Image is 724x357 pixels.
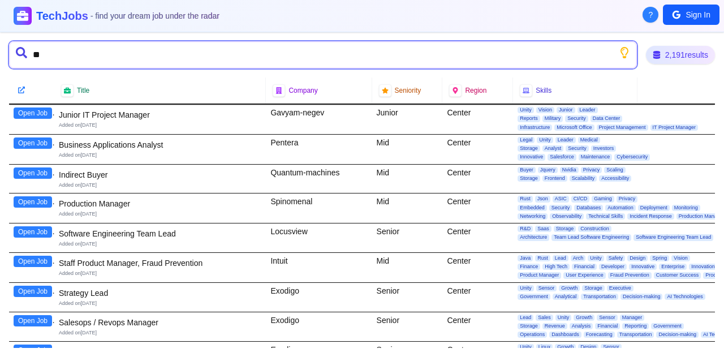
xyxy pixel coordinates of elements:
[671,255,689,261] span: Vision
[372,223,443,252] div: Senior
[518,205,547,211] span: Embedded
[579,154,613,160] span: Maintenance
[442,165,513,193] div: Center
[578,344,598,350] span: Design
[518,115,540,122] span: Reports
[36,8,219,24] h1: TechJobs
[646,46,715,64] div: 2,191 results
[442,312,513,342] div: Center
[59,210,261,218] div: Added on [DATE]
[555,344,576,350] span: Growth
[537,137,553,143] span: Unity
[627,213,674,220] span: Incident Response
[465,86,486,95] span: Region
[656,332,699,338] span: Decision-making
[536,344,553,350] span: Linux
[566,145,589,152] span: Security
[518,272,561,278] span: Product Manager
[59,139,261,150] div: Business Applications Analyst
[59,182,261,189] div: Added on [DATE]
[518,175,540,182] span: Storage
[536,285,557,291] span: Sensor
[518,285,534,291] span: Unity
[595,323,620,329] span: Financial
[597,315,618,321] span: Sensor
[643,7,658,23] button: About Techjobs
[442,193,513,223] div: Center
[581,294,618,300] span: Transportation
[620,294,663,300] span: Decision-making
[372,135,443,164] div: Mid
[649,9,653,20] span: ?
[650,124,698,131] span: IT Project Manager
[372,253,443,282] div: Mid
[591,115,623,122] span: Data Center
[554,226,576,232] span: Storage
[574,315,594,321] span: Growth
[549,332,581,338] span: Dashboards
[614,154,650,160] span: Cybersecurity
[372,283,443,312] div: Senior
[551,234,631,240] span: Team Lead Software Engineering
[584,332,615,338] span: Forecasting
[536,107,554,113] span: Vision
[538,167,558,173] span: Jquery
[518,107,534,113] span: Unity
[654,272,701,278] span: Customer Success
[372,312,443,342] div: Senior
[622,323,649,329] span: Reporting
[578,226,611,232] span: Construction
[553,294,579,300] span: Analytical
[14,196,52,208] button: Open Job
[59,228,261,239] div: Software Engineering Team Lead
[565,115,588,122] span: Security
[266,312,372,342] div: Exodigo
[689,264,717,270] span: Innovation
[542,264,570,270] span: High Tech
[608,272,652,278] span: Fraud Prevention
[607,285,633,291] span: Executive
[536,86,551,95] span: Skills
[518,344,534,350] span: Unity
[518,294,550,300] span: Government
[599,264,627,270] span: Developer
[581,167,602,173] span: Privacy
[518,255,533,261] span: Java
[59,122,261,129] div: Added on [DATE]
[14,167,52,179] button: Open Job
[288,86,317,95] span: Company
[606,255,626,261] span: Safety
[59,329,261,337] div: Added on [DATE]
[266,135,372,164] div: Pentera
[59,287,261,299] div: Strategy Lead
[553,196,569,202] span: ASIC
[555,137,576,143] span: Leader
[59,240,261,248] div: Added on [DATE]
[518,332,547,338] span: Operations
[14,315,52,326] button: Open Job
[592,196,614,202] span: Gaming
[59,270,261,277] div: Added on [DATE]
[14,286,52,297] button: Open Job
[518,145,540,152] span: Storage
[665,294,705,300] span: AI Technologies
[650,255,669,261] span: Spring
[559,285,580,291] span: Growth
[90,11,219,20] span: - find your dream job under the radar
[266,283,372,312] div: Exodigo
[14,226,52,238] button: Open Job
[659,264,687,270] span: Enterprise
[620,315,645,321] span: Manager
[59,257,261,269] div: Staff Product Manager, Fraud Prevention
[535,226,551,232] span: Saas
[518,137,535,143] span: Legal
[571,196,590,202] span: CI/CD
[582,285,605,291] span: Storage
[617,196,638,202] span: Privacy
[372,105,443,134] div: Junior
[442,283,513,312] div: Center
[59,169,261,180] div: Indirect Buyer
[574,205,603,211] span: Databases
[629,264,657,270] span: Innovative
[59,198,261,209] div: Production Manager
